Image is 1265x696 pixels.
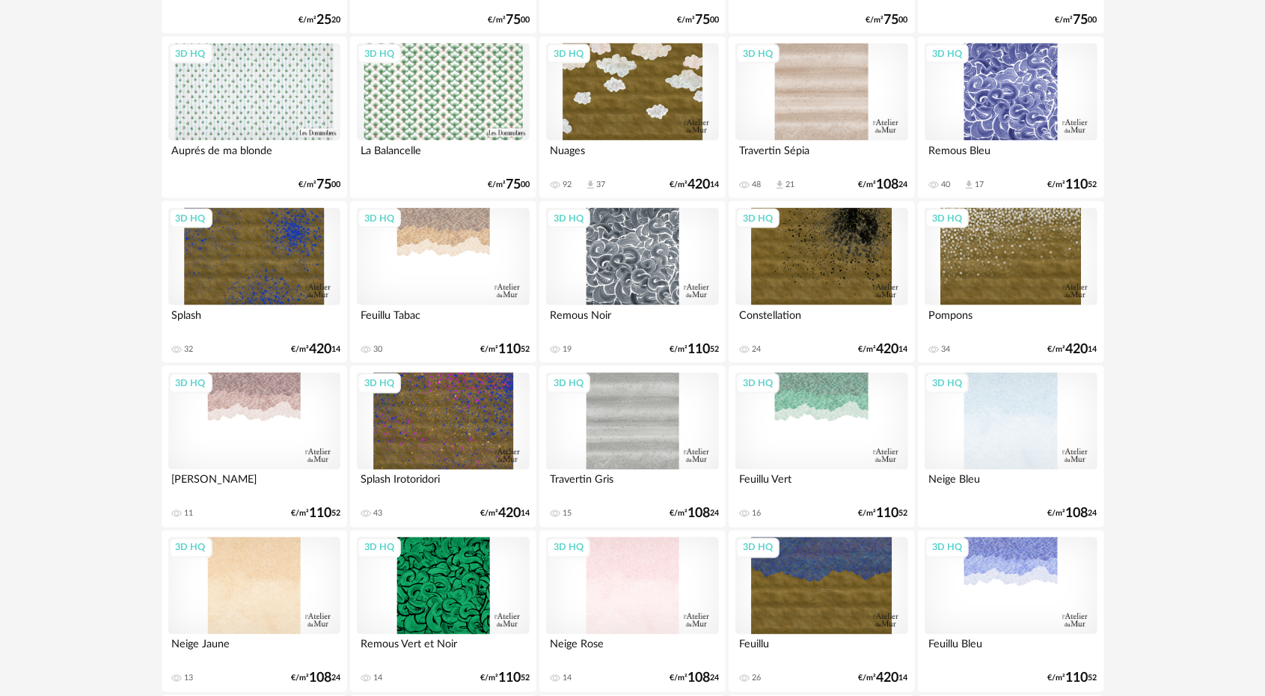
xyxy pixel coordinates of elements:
[877,509,899,519] span: 110
[357,470,529,500] div: Splash Irotoridori
[169,209,212,228] div: 3D HQ
[298,15,340,25] div: €/m² 20
[736,538,779,558] div: 3D HQ
[357,635,529,665] div: Remous Vert et Noir
[687,509,710,519] span: 108
[539,201,725,363] a: 3D HQ Remous Noir 19 €/m²11052
[752,180,761,190] div: 48
[941,180,950,190] div: 40
[877,344,899,355] span: 420
[488,180,530,190] div: €/m² 00
[925,305,1097,335] div: Pompons
[1048,509,1097,519] div: €/m² 24
[785,180,794,190] div: 21
[596,180,605,190] div: 37
[498,344,521,355] span: 110
[162,366,347,528] a: 3D HQ [PERSON_NAME] 11 €/m²11052
[547,209,590,228] div: 3D HQ
[1048,344,1097,355] div: €/m² 14
[729,531,914,692] a: 3D HQ Feuillu 26 €/m²42014
[539,37,725,198] a: 3D HQ Nuages 92 Download icon 37 €/m²42014
[546,635,718,665] div: Neige Rose
[546,141,718,171] div: Nuages
[350,201,536,363] a: 3D HQ Feuillu Tabac 30 €/m²11052
[350,531,536,692] a: 3D HQ Remous Vert et Noir 14 €/m²11052
[358,209,401,228] div: 3D HQ
[735,470,907,500] div: Feuillu Vert
[539,531,725,692] a: 3D HQ Neige Rose 14 €/m²10824
[1048,674,1097,684] div: €/m² 52
[309,509,331,519] span: 110
[357,305,529,335] div: Feuillu Tabac
[309,344,331,355] span: 420
[877,180,899,190] span: 108
[735,141,907,171] div: Travertin Sépia
[168,470,340,500] div: [PERSON_NAME]
[480,674,530,684] div: €/m² 52
[736,373,779,393] div: 3D HQ
[918,201,1103,363] a: 3D HQ Pompons 34 €/m²42014
[918,366,1103,528] a: 3D HQ Neige Bleu €/m²10824
[185,674,194,684] div: 13
[546,305,718,335] div: Remous Noir
[670,674,719,684] div: €/m² 24
[941,344,950,355] div: 34
[506,180,521,190] span: 75
[859,344,908,355] div: €/m² 14
[925,538,969,558] div: 3D HQ
[687,674,710,684] span: 108
[859,509,908,519] div: €/m² 52
[975,180,984,190] div: 17
[736,209,779,228] div: 3D HQ
[546,470,718,500] div: Travertin Gris
[316,180,331,190] span: 75
[309,674,331,684] span: 108
[925,635,1097,665] div: Feuillu Bleu
[677,15,719,25] div: €/m² 00
[358,538,401,558] div: 3D HQ
[373,509,382,519] div: 43
[169,538,212,558] div: 3D HQ
[498,674,521,684] span: 110
[1048,180,1097,190] div: €/m² 52
[350,37,536,198] a: 3D HQ La Balancelle €/m²7500
[547,538,590,558] div: 3D HQ
[168,635,340,665] div: Neige Jaune
[687,180,710,190] span: 420
[729,37,914,198] a: 3D HQ Travertin Sépia 48 Download icon 21 €/m²10824
[291,344,340,355] div: €/m² 14
[1066,180,1088,190] span: 110
[925,44,969,64] div: 3D HQ
[687,344,710,355] span: 110
[925,373,969,393] div: 3D HQ
[752,344,761,355] div: 24
[964,180,975,191] span: Download icon
[185,344,194,355] div: 32
[185,509,194,519] div: 11
[729,201,914,363] a: 3D HQ Constellation 24 €/m²42014
[506,15,521,25] span: 75
[735,635,907,665] div: Feuillu
[298,180,340,190] div: €/m² 00
[774,180,785,191] span: Download icon
[291,674,340,684] div: €/m² 24
[350,366,536,528] a: 3D HQ Splash Irotoridori 43 €/m²42014
[670,344,719,355] div: €/m² 52
[358,44,401,64] div: 3D HQ
[563,180,572,190] div: 92
[925,470,1097,500] div: Neige Bleu
[918,37,1103,198] a: 3D HQ Remous Bleu 40 Download icon 17 €/m²11052
[1066,674,1088,684] span: 110
[1066,344,1088,355] span: 420
[695,15,710,25] span: 75
[563,509,572,519] div: 15
[884,15,899,25] span: 75
[162,37,347,198] a: 3D HQ Auprés de ma blonde €/m²7500
[291,509,340,519] div: €/m² 52
[169,373,212,393] div: 3D HQ
[752,674,761,684] div: 26
[358,373,401,393] div: 3D HQ
[859,674,908,684] div: €/m² 14
[670,509,719,519] div: €/m² 24
[162,201,347,363] a: 3D HQ Splash 32 €/m²42014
